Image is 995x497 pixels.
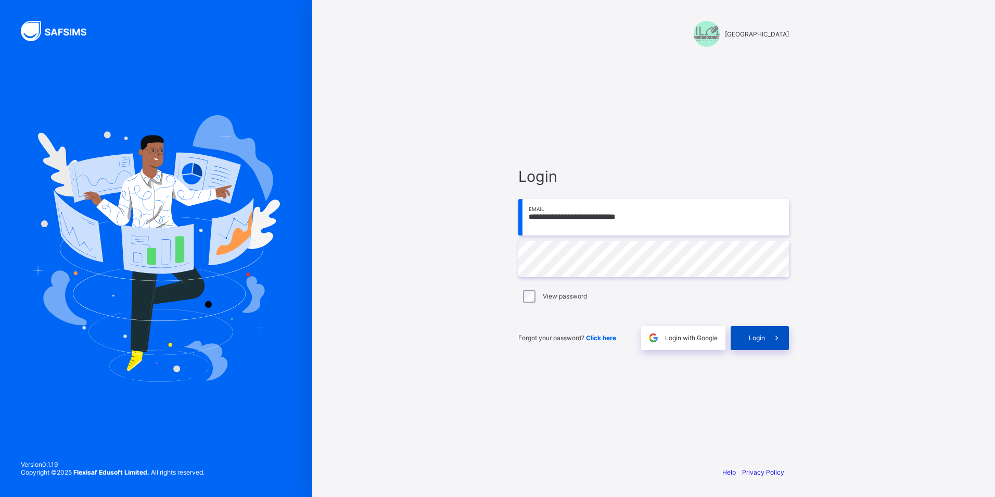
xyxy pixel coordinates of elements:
span: Copyright © 2025 All rights reserved. [21,468,205,476]
strong: Flexisaf Edusoft Limited. [73,468,149,476]
span: Forgot your password? [518,334,616,342]
a: Help [722,468,736,476]
span: [GEOGRAPHIC_DATA] [725,30,789,38]
img: Hero Image [32,115,280,382]
label: View password [543,292,587,300]
img: google.396cfc9801f0270233282035f929180a.svg [647,332,659,344]
a: Privacy Policy [742,468,784,476]
span: Login [518,167,789,185]
span: Login [749,334,765,342]
img: SAFSIMS Logo [21,21,99,41]
span: Login with Google [665,334,718,342]
span: Version 0.1.19 [21,461,205,468]
a: Click here [586,334,616,342]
